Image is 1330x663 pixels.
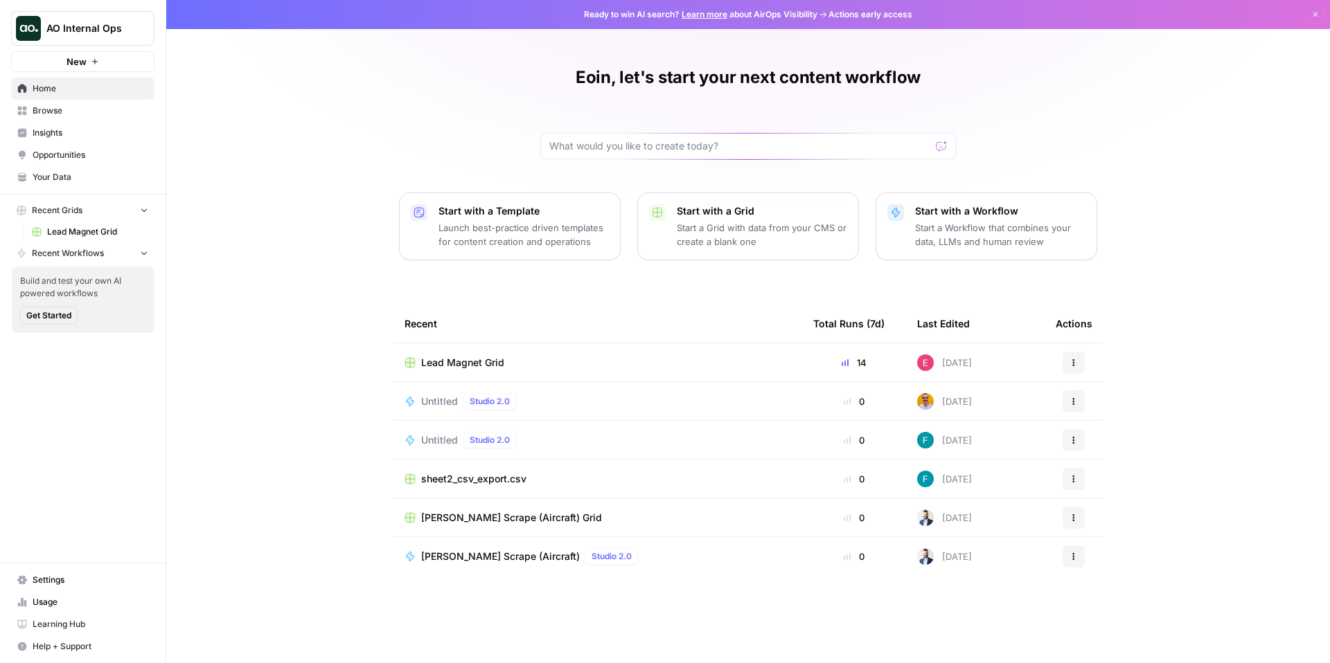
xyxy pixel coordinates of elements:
[26,221,154,243] a: Lead Magnet Grid
[33,149,148,161] span: Opportunities
[66,55,87,69] span: New
[917,509,972,526] div: [DATE]
[11,243,154,264] button: Recent Workflows
[405,356,791,370] a: Lead Magnet Grid
[917,393,934,410] img: mtm3mwwjid4nvhapkft0keo1ean8
[917,432,972,448] div: [DATE]
[405,393,791,410] a: UntitledStudio 2.0
[405,305,791,343] div: Recent
[915,204,1085,218] p: Start with a Workflow
[438,221,609,248] p: Launch best-practice driven templates for content creation and operations
[470,395,510,408] span: Studio 2.0
[438,204,609,218] p: Start with a Template
[11,122,154,144] a: Insights
[917,471,972,487] div: [DATE]
[20,307,78,325] button: Get Started
[813,511,895,525] div: 0
[32,247,104,260] span: Recent Workflows
[917,432,934,448] img: 3qwd99qm5jrkms79koxglshcff0m
[11,591,154,613] a: Usage
[33,640,148,653] span: Help + Support
[33,618,148,630] span: Learning Hub
[917,548,972,565] div: [DATE]
[813,356,895,370] div: 14
[33,574,148,586] span: Settings
[33,105,148,117] span: Browse
[876,192,1097,260] button: Start with a WorkflowStart a Workflow that combines your data, LLMs and human review
[917,548,934,565] img: 9jx7mcr4ixhpj047cl9iju68ah1c
[46,21,130,35] span: AO Internal Ops
[26,309,71,322] span: Get Started
[11,11,154,46] button: Workspace: AO Internal Ops
[1056,305,1092,343] div: Actions
[32,204,82,217] span: Recent Grids
[421,511,602,525] span: [PERSON_NAME] Scrape (Aircraft) Grid
[584,8,817,21] span: Ready to win AI search? about AirOps Visibility
[11,200,154,221] button: Recent Grids
[576,66,921,89] h1: Eoin, let's start your next content workflow
[399,192,621,260] button: Start with a TemplateLaunch best-practice driven templates for content creation and operations
[915,221,1085,248] p: Start a Workflow that combines your data, LLMs and human review
[421,550,580,563] span: [PERSON_NAME] Scrape (Aircraft)
[917,509,934,526] img: 9jx7mcr4ixhpj047cl9iju68ah1c
[16,16,41,41] img: AO Internal Ops Logo
[405,548,791,565] a: [PERSON_NAME] Scrape (Aircraft)Studio 2.0
[549,139,930,153] input: What would you like to create today?
[682,9,727,19] a: Learn more
[33,82,148,95] span: Home
[11,78,154,100] a: Home
[917,393,972,410] div: [DATE]
[637,192,859,260] button: Start with a GridStart a Grid with data from your CMS or create a blank one
[813,433,895,447] div: 0
[813,472,895,486] div: 0
[813,394,895,408] div: 0
[11,613,154,635] a: Learning Hub
[813,550,895,563] div: 0
[421,472,526,486] span: sheet2_csv_export.csv
[11,100,154,122] a: Browse
[828,8,912,21] span: Actions early access
[33,171,148,183] span: Your Data
[405,432,791,448] a: UntitledStudio 2.0
[11,166,154,188] a: Your Data
[405,472,791,486] a: sheet2_csv_export.csv
[917,354,972,371] div: [DATE]
[11,569,154,591] a: Settings
[421,433,458,447] span: Untitled
[33,127,148,139] span: Insights
[917,354,934,371] img: gb16zhf41x8v22qxtbb1h95od9c4
[592,550,632,563] span: Studio 2.0
[813,305,885,343] div: Total Runs (7d)
[11,635,154,657] button: Help + Support
[20,275,146,300] span: Build and test your own AI powered workflows
[677,221,847,248] p: Start a Grid with data from your CMS or create a blank one
[421,356,504,370] span: Lead Magnet Grid
[11,144,154,166] a: Opportunities
[917,305,970,343] div: Last Edited
[405,511,791,525] a: [PERSON_NAME] Scrape (Aircraft) Grid
[677,204,847,218] p: Start with a Grid
[421,394,458,408] span: Untitled
[917,471,934,487] img: 3qwd99qm5jrkms79koxglshcff0m
[33,596,148,608] span: Usage
[47,226,148,238] span: Lead Magnet Grid
[470,434,510,446] span: Studio 2.0
[11,51,154,72] button: New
